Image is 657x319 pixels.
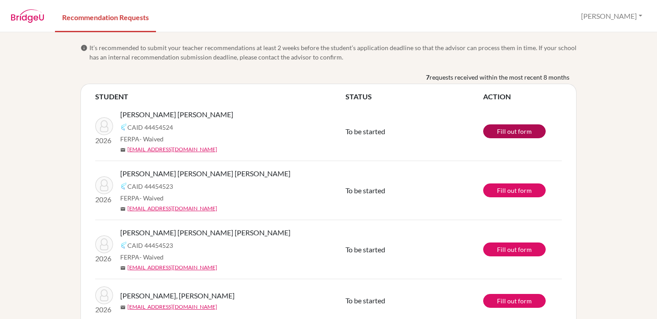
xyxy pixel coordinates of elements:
[483,242,546,256] a: Fill out form
[95,304,113,315] p: 2026
[120,109,233,120] span: [PERSON_NAME] [PERSON_NAME]
[345,296,385,305] span: To be started
[95,91,345,102] th: STUDENT
[120,123,127,131] img: Common App logo
[139,135,164,143] span: - Waived
[127,182,173,191] span: CAID 44454523
[55,1,156,32] a: Recommendation Requests
[426,72,430,82] b: 7
[483,124,546,138] a: Fill out form
[120,265,126,271] span: mail
[127,303,217,311] a: [EMAIL_ADDRESS][DOMAIN_NAME]
[139,194,164,202] span: - Waived
[80,44,88,51] span: info
[345,127,385,136] span: To be started
[483,183,546,197] a: Fill out form
[120,290,235,301] span: [PERSON_NAME], [PERSON_NAME]
[127,204,217,213] a: [EMAIL_ADDRESS][DOMAIN_NAME]
[95,286,113,304] img: Rubio Contreras, Jefferson Josue
[127,145,217,153] a: [EMAIL_ADDRESS][DOMAIN_NAME]
[95,176,113,194] img: Prado Pineda, Dasha Alexandra
[120,168,291,179] span: [PERSON_NAME] [PERSON_NAME] [PERSON_NAME]
[120,193,164,203] span: FERPA
[120,227,291,238] span: [PERSON_NAME] [PERSON_NAME] [PERSON_NAME]
[95,194,113,205] p: 2026
[120,305,126,310] span: mail
[120,183,127,190] img: Common App logo
[483,294,546,308] a: Fill out form
[11,9,44,23] img: BridgeU logo
[345,91,483,102] th: STATUS
[95,253,113,264] p: 2026
[577,8,646,25] button: [PERSON_NAME]
[89,43,577,62] span: It’s recommended to submit your teacher recommendations at least 2 weeks before the student’s app...
[95,117,113,135] img: Sandino Arguello, Ana Sofia
[345,186,385,195] span: To be started
[127,241,173,250] span: CAID 44454523
[430,72,569,82] span: requests received within the most recent 8 months
[95,235,113,253] img: Prado Pineda, Dasha Alexandra
[139,253,164,261] span: - Waived
[120,242,127,249] img: Common App logo
[345,245,385,254] span: To be started
[120,134,164,144] span: FERPA
[483,91,562,102] th: ACTION
[120,147,126,153] span: mail
[127,264,217,272] a: [EMAIL_ADDRESS][DOMAIN_NAME]
[120,252,164,262] span: FERPA
[127,123,173,132] span: CAID 44454524
[120,206,126,212] span: mail
[95,135,113,146] p: 2026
